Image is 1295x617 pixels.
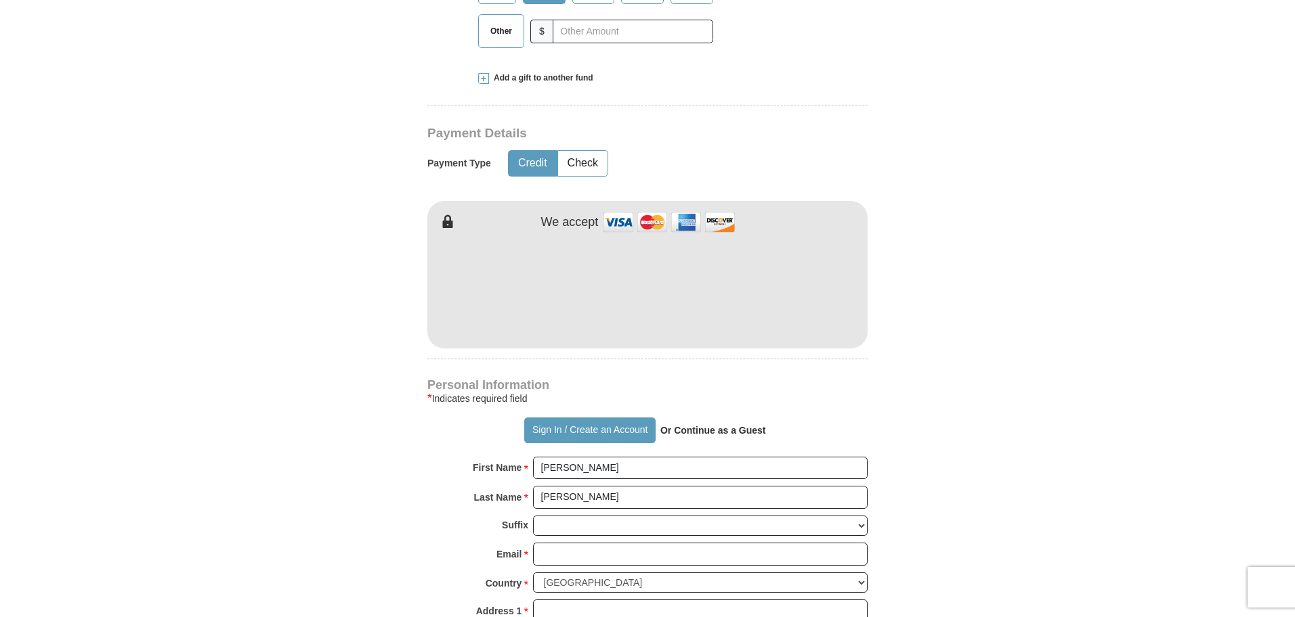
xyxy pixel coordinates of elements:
[530,20,553,43] span: $
[474,488,522,507] strong: Last Name
[484,21,519,41] span: Other
[427,390,868,407] div: Indicates required field
[427,126,773,141] h3: Payment Details
[486,574,522,593] strong: Country
[660,425,766,436] strong: Or Continue as a Guest
[496,545,522,564] strong: Email
[509,151,557,176] button: Credit
[558,151,608,176] button: Check
[601,208,737,237] img: credit cards accepted
[489,72,593,84] span: Add a gift to another fund
[427,380,868,390] h4: Personal Information
[524,417,655,443] button: Sign In / Create an Account
[502,516,528,534] strong: Suffix
[541,215,599,230] h4: We accept
[427,158,491,169] h5: Payment Type
[473,458,522,477] strong: First Name
[553,20,713,43] input: Other Amount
